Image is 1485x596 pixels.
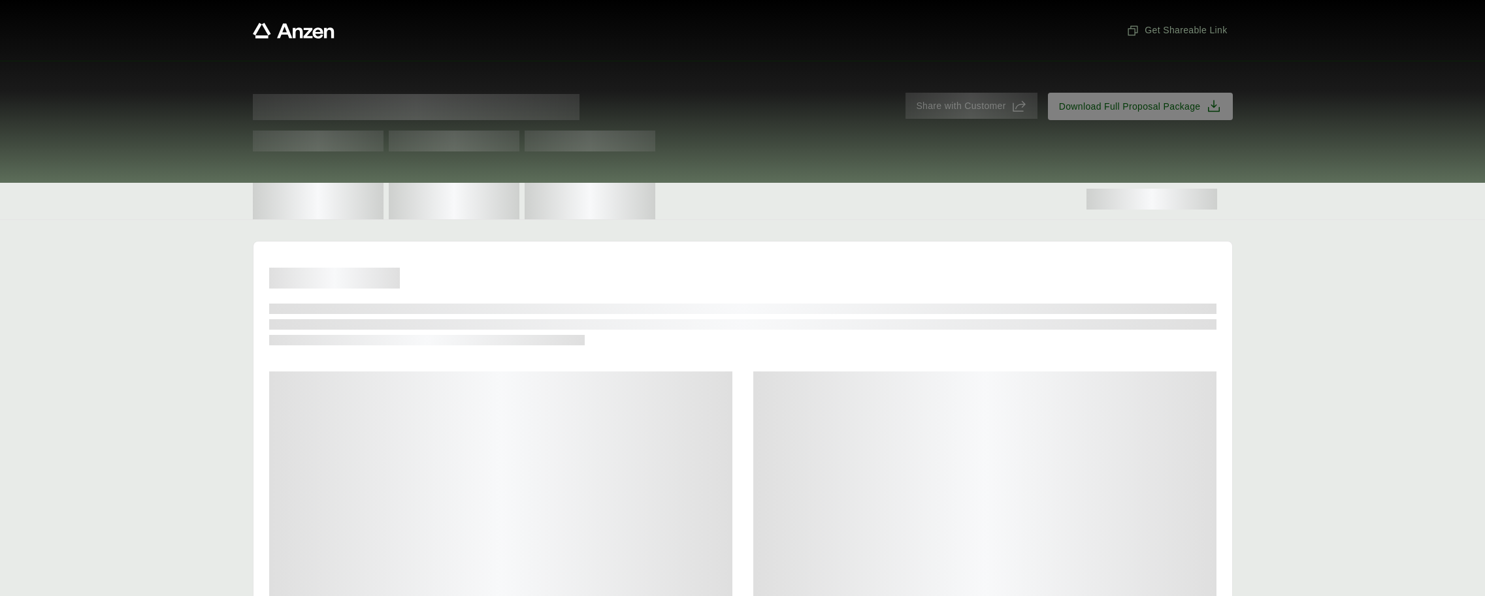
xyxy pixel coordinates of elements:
span: Proposal for [253,94,579,120]
button: Get Shareable Link [1121,18,1232,42]
span: Share with Customer [916,99,1005,113]
a: Anzen website [253,23,335,39]
span: Test [389,131,519,151]
span: Get Shareable Link [1126,24,1227,37]
span: Test [525,131,655,151]
span: Test [253,131,383,151]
